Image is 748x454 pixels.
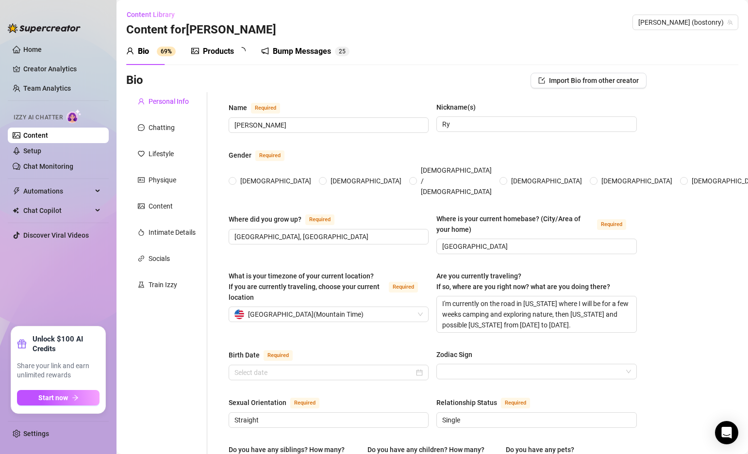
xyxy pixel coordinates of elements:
[255,150,284,161] span: Required
[436,349,472,360] div: Zodiac Sign
[305,214,334,225] span: Required
[23,231,89,239] a: Discover Viral Videos
[229,102,247,113] div: Name
[149,122,175,133] div: Chatting
[234,120,421,130] input: Name
[549,77,639,84] span: Import Bio from other creator
[236,46,247,56] span: loading
[727,19,733,25] span: team
[72,394,79,401] span: arrow-right
[126,22,276,38] h3: Content for [PERSON_NAME]
[229,213,345,225] label: Where did you grow up?
[507,176,586,186] span: [DEMOGRAPHIC_DATA]
[436,397,541,408] label: Relationship Status
[14,113,63,122] span: Izzy AI Chatter
[234,231,421,242] input: Where did you grow up?
[138,46,149,57] div: Bio
[23,430,49,438] a: Settings
[23,203,92,218] span: Chat Copilot
[149,175,176,185] div: Physique
[436,397,497,408] div: Relationship Status
[229,349,303,361] label: Birth Date
[127,11,175,18] span: Content Library
[342,48,346,55] span: 5
[229,272,380,301] span: What is your timezone of your current location? If you are currently traveling, choose your curre...
[17,339,27,349] span: gift
[538,77,545,84] span: import
[436,272,610,291] span: Are you currently traveling? If so, where are you right now? what are you doing there?
[598,176,676,186] span: [DEMOGRAPHIC_DATA]
[229,214,301,225] div: Where did you grow up?
[8,23,81,33] img: logo-BBDzfeDw.svg
[149,253,170,264] div: Socials
[327,176,405,186] span: [DEMOGRAPHIC_DATA]
[138,255,145,262] span: link
[248,307,364,322] span: [GEOGRAPHIC_DATA] ( Mountain Time )
[203,46,234,57] div: Products
[17,390,100,405] button: Start nowarrow-right
[229,149,295,161] label: Gender
[191,47,199,55] span: picture
[389,282,418,292] span: Required
[66,109,82,123] img: AI Chatter
[436,102,476,113] div: Nickname(s)
[501,398,530,408] span: Required
[23,183,92,199] span: Automations
[234,367,414,378] input: Birth Date
[436,349,479,360] label: Zodiac Sign
[229,102,291,113] label: Name
[436,213,636,235] label: Where is your current homebase? (City/Area of your home)
[442,415,629,425] input: Relationship Status
[17,361,100,380] span: Share your link and earn unlimited rewards
[229,350,260,360] div: Birth Date
[157,47,176,56] sup: 69%
[23,162,73,170] a: Chat Monitoring
[597,219,626,230] span: Required
[251,103,280,113] span: Required
[138,281,145,288] span: experiment
[23,147,41,155] a: Setup
[126,73,143,88] h3: Bio
[234,415,421,425] input: Sexual Orientation
[417,165,496,197] span: [DEMOGRAPHIC_DATA] / [DEMOGRAPHIC_DATA]
[436,213,593,235] div: Where is your current homebase? (City/Area of your home)
[715,421,738,444] div: Open Intercom Messenger
[149,96,189,107] div: Personal Info
[138,229,145,236] span: fire
[638,15,732,30] span: Ryan (bostonry)
[436,102,482,113] label: Nickname(s)
[138,150,145,157] span: heart
[229,150,251,161] div: Gender
[23,46,42,53] a: Home
[531,73,647,88] button: Import Bio from other creator
[264,350,293,361] span: Required
[23,84,71,92] a: Team Analytics
[149,227,196,238] div: Intimate Details
[23,61,101,77] a: Creator Analytics
[23,131,48,139] a: Content
[126,7,183,22] button: Content Library
[138,203,145,210] span: picture
[13,187,20,195] span: thunderbolt
[149,148,174,159] div: Lifestyle
[149,279,177,290] div: Train Izzy
[138,124,145,131] span: message
[229,397,286,408] div: Sexual Orientation
[234,309,244,319] img: us
[13,207,19,214] img: Chat Copilot
[138,177,145,183] span: idcard
[437,296,636,332] textarea: I'm currently on the road in [US_STATE] where I will be for a few weeks camping and exploring nat...
[290,398,319,408] span: Required
[149,201,173,211] div: Content
[229,397,330,408] label: Sexual Orientation
[33,334,100,354] strong: Unlock $100 AI Credits
[126,47,134,55] span: user
[138,98,145,105] span: user
[273,46,331,57] div: Bump Messages
[442,119,629,130] input: Nickname(s)
[236,176,315,186] span: [DEMOGRAPHIC_DATA]
[38,394,68,402] span: Start now
[339,48,342,55] span: 2
[442,241,629,252] input: Where is your current homebase? (City/Area of your home)
[335,47,349,56] sup: 25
